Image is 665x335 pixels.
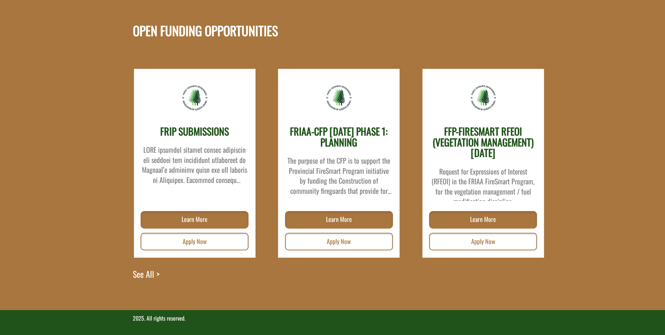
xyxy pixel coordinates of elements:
[285,233,393,250] a: Apply Now
[470,85,496,111] img: friaa-logo.png
[133,314,532,322] p: 2025
[429,233,537,250] a: Apply Now
[160,126,229,137] h3: FRIP SUBMISSIONS
[285,211,393,229] a: Learn More
[141,211,249,229] a: Learn More
[144,314,185,322] span: . All rights reserved.
[141,140,248,185] div: LORE ipsumdol sitamet consec adipiscin eli seddoei tem incididunt utlaboreet do Magnaal’e adminim...
[141,233,249,250] a: Apply Now
[285,126,392,148] h3: FRIAA-CFP [DATE] PHASE 1: PLANNING
[285,151,392,196] div: The purpose of the CFP is to support the Provincial FireSmart Program initiative by funding the C...
[326,85,352,111] img: friaa-logo.png
[429,211,537,229] a: Learn More
[430,126,537,158] h3: FFP-FIRESMART RFEOI (VEGETATION MANAGEMENT) [DATE]
[133,268,160,310] a: See All >
[430,162,537,201] div: Request for Expressions of Interest (RFEOI) in the FRIAA FireSmart Program, for the vegetation ma...
[182,85,208,111] img: friaa-logo.png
